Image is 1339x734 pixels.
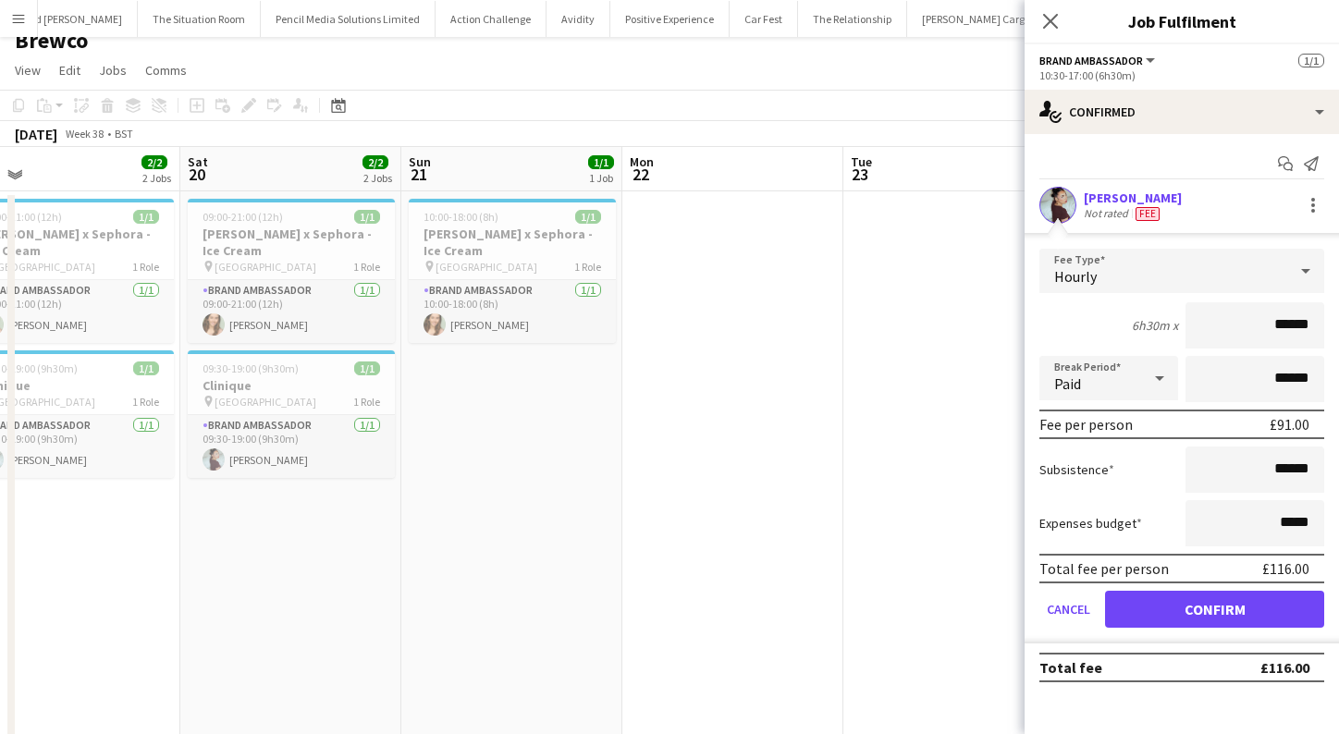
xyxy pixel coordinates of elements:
span: Tue [851,153,872,170]
div: £116.00 [1262,559,1309,578]
span: 1/1 [133,361,159,375]
app-job-card: 09:00-21:00 (12h)1/1[PERSON_NAME] x Sephora - Ice Cream [GEOGRAPHIC_DATA]1 RoleBrand Ambassador1/... [188,199,395,343]
span: 22 [627,164,654,185]
label: Expenses budget [1039,515,1142,532]
div: [DATE] [15,125,57,143]
span: 1 Role [132,395,159,409]
span: 21 [406,164,431,185]
span: 20 [185,164,208,185]
a: Jobs [92,58,134,82]
a: Edit [52,58,88,82]
span: 2/2 [141,155,167,169]
div: Not rated [1084,206,1132,221]
app-card-role: Brand Ambassador1/109:00-21:00 (12h)[PERSON_NAME] [188,280,395,343]
span: 1/1 [354,361,380,375]
div: £91.00 [1270,415,1309,434]
span: 1 Role [574,260,601,274]
span: Week 38 [61,127,107,141]
span: Mon [630,153,654,170]
div: £116.00 [1260,658,1309,677]
span: Fee [1136,207,1160,221]
span: Sun [409,153,431,170]
div: 6h30m x [1132,317,1178,334]
div: Crew has different fees then in role [1132,206,1163,221]
div: BST [115,127,133,141]
h1: Brewco [15,27,88,55]
span: 1/1 [133,210,159,224]
span: 10:00-18:00 (8h) [424,210,498,224]
app-card-role: Brand Ambassador1/109:30-19:00 (9h30m)[PERSON_NAME] [188,415,395,478]
div: Total fee per person [1039,559,1169,578]
button: Positive Experience [610,1,730,37]
span: 09:00-21:00 (12h) [203,210,283,224]
div: 10:30-17:00 (6h30m) [1039,68,1324,82]
button: Cancel [1039,591,1098,628]
span: 1/1 [1298,54,1324,67]
span: 1/1 [588,155,614,169]
app-job-card: 09:30-19:00 (9h30m)1/1Clinique [GEOGRAPHIC_DATA]1 RoleBrand Ambassador1/109:30-19:00 (9h30m)[PERS... [188,350,395,478]
span: Edit [59,62,80,79]
button: Brand Ambassador [1039,54,1158,67]
div: Confirmed [1025,90,1339,134]
span: Jobs [99,62,127,79]
span: 1 Role [132,260,159,274]
span: Hourly [1054,267,1097,286]
a: Comms [138,58,194,82]
span: [GEOGRAPHIC_DATA] [436,260,537,274]
button: Car Fest [730,1,798,37]
button: Action Challenge [436,1,547,37]
span: View [15,62,41,79]
span: 09:30-19:00 (9h30m) [203,361,299,375]
span: [GEOGRAPHIC_DATA] [215,260,316,274]
span: 1/1 [354,210,380,224]
span: 2/2 [362,155,388,169]
button: The Situation Room [138,1,261,37]
h3: Job Fulfilment [1025,9,1339,33]
div: 2 Jobs [363,171,392,185]
app-job-card: 10:00-18:00 (8h)1/1[PERSON_NAME] x Sephora - Ice Cream [GEOGRAPHIC_DATA]1 RoleBrand Ambassador1/1... [409,199,616,343]
button: Avidity [547,1,610,37]
span: [GEOGRAPHIC_DATA] [215,395,316,409]
span: 1 Role [353,395,380,409]
span: Comms [145,62,187,79]
div: 1 Job [589,171,613,185]
button: [PERSON_NAME] Cargobull [907,1,1063,37]
span: 1 Role [353,260,380,274]
h3: [PERSON_NAME] x Sephora - Ice Cream [409,226,616,259]
button: Pencil Media Solutions Limited [261,1,436,37]
div: [PERSON_NAME] [1084,190,1182,206]
h3: Clinique [188,377,395,394]
div: Fee per person [1039,415,1133,434]
span: Paid [1054,374,1081,393]
div: 2 Jobs [142,171,171,185]
label: Subsistence [1039,461,1114,478]
div: Total fee [1039,658,1102,677]
span: 23 [848,164,872,185]
button: The Relationship [798,1,907,37]
span: Brand Ambassador [1039,54,1143,67]
span: Sat [188,153,208,170]
h3: [PERSON_NAME] x Sephora - Ice Cream [188,226,395,259]
a: View [7,58,48,82]
span: 1/1 [575,210,601,224]
button: Confirm [1105,591,1324,628]
app-card-role: Brand Ambassador1/110:00-18:00 (8h)[PERSON_NAME] [409,280,616,343]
